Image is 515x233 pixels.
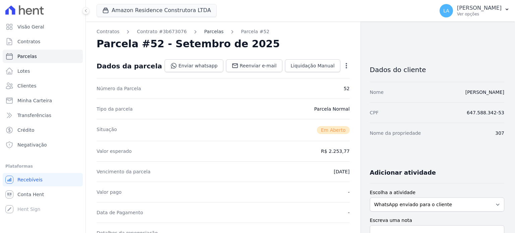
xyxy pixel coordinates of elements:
[3,50,83,63] a: Parcelas
[17,23,44,30] span: Visão Geral
[321,148,349,155] dd: R$ 2.253,77
[97,148,132,155] dt: Valor esperado
[3,109,83,122] a: Transferências
[3,123,83,137] a: Crédito
[3,79,83,93] a: Clientes
[17,141,47,148] span: Negativação
[467,109,504,116] dd: 647.588.342-53
[370,109,379,116] dt: CPF
[3,20,83,34] a: Visão Geral
[3,64,83,78] a: Lotes
[137,28,187,35] a: Contrato #3b673076
[5,162,80,170] div: Plataformas
[495,130,504,136] dd: 307
[97,106,133,112] dt: Tipo da parcela
[165,59,223,72] a: Enviar whatsapp
[17,191,44,198] span: Conta Hent
[97,28,350,35] nav: Breadcrumb
[348,209,350,216] dd: -
[97,62,162,70] div: Dados da parcela
[3,173,83,186] a: Recebíveis
[204,28,224,35] a: Parcelas
[317,126,350,134] span: Em Aberto
[97,126,117,134] dt: Situação
[370,217,504,224] label: Escreva uma nota
[457,11,502,17] p: Ver opções
[17,53,37,60] span: Parcelas
[17,38,40,45] span: Contratos
[3,138,83,152] a: Negativação
[240,62,277,69] span: Reenviar e-mail
[97,85,141,92] dt: Número da Parcela
[334,168,349,175] dd: [DATE]
[17,68,30,74] span: Lotes
[370,66,504,74] h3: Dados do cliente
[291,62,335,69] span: Liquidação Manual
[370,89,384,96] dt: Nome
[97,28,119,35] a: Contratos
[370,169,436,177] h3: Adicionar atividade
[97,4,217,17] button: Amazon Residence Construtora LTDA
[465,90,504,95] a: [PERSON_NAME]
[97,38,280,50] h2: Parcela #52 - Setembro de 2025
[348,189,350,195] dd: -
[285,59,340,72] a: Liquidação Manual
[17,97,52,104] span: Minha Carteira
[344,85,350,92] dd: 52
[370,189,504,196] label: Escolha a atividade
[370,130,421,136] dt: Nome da propriedade
[3,94,83,107] a: Minha Carteira
[97,168,151,175] dt: Vencimento da parcela
[443,8,449,13] span: LA
[314,106,350,112] dd: Parcela Normal
[17,127,35,133] span: Crédito
[457,5,502,11] p: [PERSON_NAME]
[3,35,83,48] a: Contratos
[226,59,282,72] a: Reenviar e-mail
[17,112,51,119] span: Transferências
[434,1,515,20] button: LA [PERSON_NAME] Ver opções
[97,189,122,195] dt: Valor pago
[17,176,43,183] span: Recebíveis
[241,28,270,35] a: Parcela #52
[97,209,143,216] dt: Data de Pagamento
[17,82,36,89] span: Clientes
[3,188,83,201] a: Conta Hent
